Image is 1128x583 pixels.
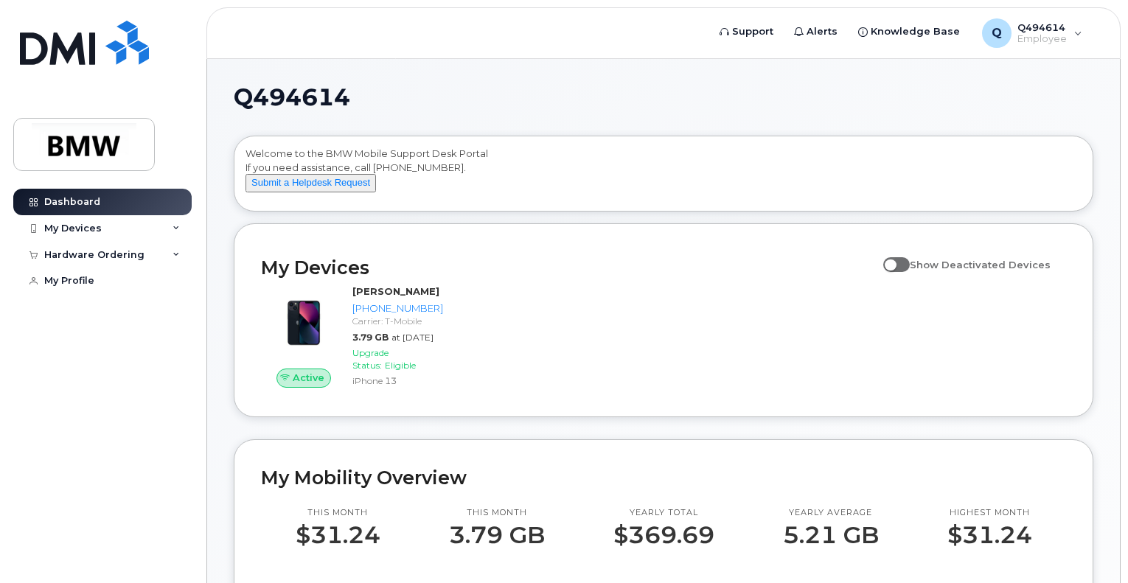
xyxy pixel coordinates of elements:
p: This month [296,507,380,519]
p: 3.79 GB [449,522,545,548]
h2: My Mobility Overview [261,467,1066,489]
div: [PHONE_NUMBER] [352,301,443,315]
p: $369.69 [613,522,714,548]
div: Welcome to the BMW Mobile Support Desk Portal If you need assistance, call [PHONE_NUMBER]. [246,147,1082,206]
strong: [PERSON_NAME] [352,285,439,297]
p: This month [449,507,545,519]
img: image20231002-3703462-1ig824h.jpeg [273,292,335,354]
button: Submit a Helpdesk Request [246,174,376,192]
span: Q494614 [234,86,350,108]
p: Highest month [947,507,1032,519]
div: Carrier: T-Mobile [352,315,443,327]
span: Eligible [385,360,416,371]
span: Upgrade Status: [352,347,389,371]
span: at [DATE] [391,332,434,343]
div: iPhone 13 [352,374,443,387]
p: 5.21 GB [783,522,879,548]
input: Show Deactivated Devices [883,251,895,262]
span: Show Deactivated Devices [910,259,1051,270]
span: 3.79 GB [352,332,389,343]
p: $31.24 [947,522,1032,548]
p: Yearly total [613,507,714,519]
p: Yearly average [783,507,879,519]
span: Active [293,371,324,385]
a: Submit a Helpdesk Request [246,176,376,188]
a: Active[PERSON_NAME][PHONE_NUMBER]Carrier: T-Mobile3.79 GBat [DATE]Upgrade Status:EligibleiPhone 13 [261,284,449,390]
h2: My Devices [261,256,876,279]
p: $31.24 [296,522,380,548]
